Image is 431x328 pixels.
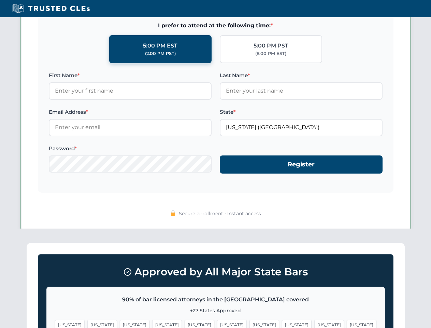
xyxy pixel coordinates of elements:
[255,50,286,57] div: (8:00 PM EST)
[49,119,212,136] input: Enter your email
[10,3,92,14] img: Trusted CLEs
[179,210,261,217] span: Secure enrollment • Instant access
[145,50,176,57] div: (2:00 PM PST)
[220,119,383,136] input: Florida (FL)
[49,82,212,99] input: Enter your first name
[55,295,376,304] p: 90% of bar licensed attorneys in the [GEOGRAPHIC_DATA] covered
[220,82,383,99] input: Enter your last name
[220,155,383,174] button: Register
[55,307,376,314] p: +27 States Approved
[49,21,383,30] span: I prefer to attend at the following time:
[170,210,176,216] img: 🔒
[254,41,288,50] div: 5:00 PM PST
[49,71,212,80] label: First Name
[220,71,383,80] label: Last Name
[46,263,385,281] h3: Approved by All Major State Bars
[220,108,383,116] label: State
[49,108,212,116] label: Email Address
[49,145,212,153] label: Password
[143,41,177,50] div: 5:00 PM EST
